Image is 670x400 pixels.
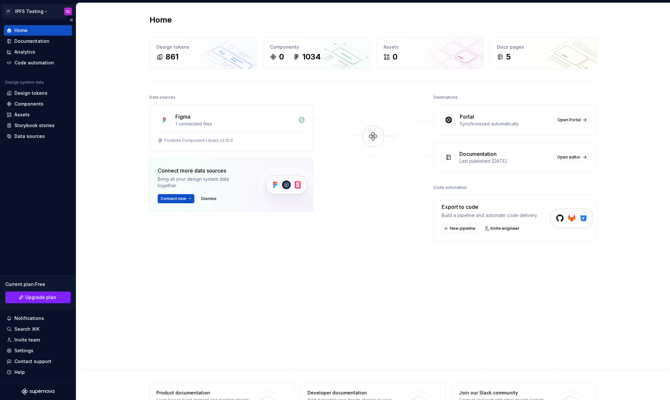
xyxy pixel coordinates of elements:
[383,44,477,50] div: Assets
[156,44,250,50] div: Design tokens
[4,25,72,36] a: Home
[158,176,246,189] div: Bring all your design system data together.
[22,388,54,395] svg: Supernova Logo
[308,390,403,396] div: Developer documentation
[490,226,520,231] span: Invite engineer
[14,49,35,55] div: Analytics
[14,326,39,332] div: Search ⌘K
[459,150,497,158] div: Documentation
[14,122,55,129] div: Storybook stories
[4,109,72,120] a: Assets
[302,52,321,62] div: 1034
[459,158,550,164] div: Last published [DATE]
[497,44,590,50] div: Docs pages
[150,105,313,151] a: Figma1 connected filesFlowbite Component Library v2.10.0
[66,9,70,14] div: CL
[14,27,27,34] div: Home
[442,203,538,211] div: Export to code
[4,120,72,131] a: Storybook stories
[506,52,511,62] div: 5
[4,88,72,98] a: Design tokens
[433,183,467,192] div: Code automation
[4,335,72,345] a: Invite team
[4,47,72,57] a: Analytics
[14,101,44,107] div: Components
[201,196,217,201] span: Dismiss
[460,121,551,127] div: Synchronized automatically
[554,153,589,162] a: Open editor
[5,80,44,85] div: Design system data
[4,356,72,367] button: Contact support
[4,324,72,334] button: Search ⌘K
[4,36,72,46] a: Documentation
[150,93,175,102] div: Data sources
[4,313,72,324] button: Notifications
[14,337,40,343] div: Invite team
[158,167,246,175] div: Connect more data sources
[158,194,194,203] button: Connect new
[14,90,47,96] div: Design tokens
[5,281,71,288] div: Current plan : Free
[393,52,397,62] div: 0
[263,37,370,69] a: Components01034
[150,15,172,25] h2: Home
[14,315,44,322] div: Notifications
[557,155,581,160] span: Open editor
[5,292,71,303] a: Upgrade plan
[482,224,522,233] a: Invite engineer
[4,131,72,142] a: Data sources
[25,294,56,301] span: Upgrade plan
[14,59,54,66] div: Code automation
[14,133,45,140] div: Data sources
[270,44,363,50] div: Components
[156,390,252,396] div: Product documentation
[4,345,72,356] a: Settings
[14,38,49,44] div: Documentation
[1,4,75,18] button: ITIPFS TestingCL
[490,37,597,69] a: Docs pages5
[460,113,474,121] div: Portal
[433,93,458,102] div: Destinations
[14,347,33,354] div: Settings
[175,113,190,121] div: Figma
[14,111,30,118] div: Assets
[164,138,233,143] div: Flowbite Component Library v2.10.0
[14,369,25,375] div: Help
[161,196,186,201] span: Connect new
[15,8,44,15] div: IPFS Testing
[198,194,220,203] button: Dismiss
[67,15,76,25] button: Collapse sidebar
[5,8,12,15] div: IT
[555,115,589,125] a: Open Portal
[175,121,294,127] div: 1 connected files
[557,117,581,123] span: Open Portal
[442,212,538,219] div: Build a pipeline and automate code delivery.
[459,390,554,396] div: Join our Slack community
[4,367,72,377] button: Help
[166,52,179,62] div: 861
[377,37,484,69] a: Assets0
[279,52,284,62] div: 0
[150,37,256,69] a: Design tokens861
[442,224,478,233] button: New pipeline
[14,358,51,365] div: Contact support
[450,226,475,231] span: New pipeline
[4,58,72,68] a: Code automation
[4,99,72,109] a: Components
